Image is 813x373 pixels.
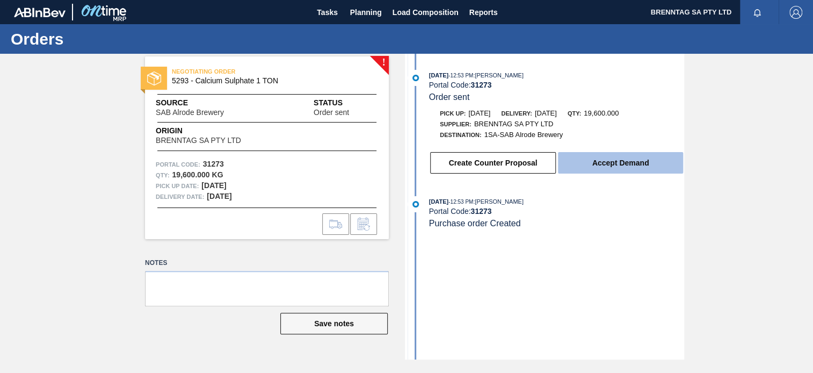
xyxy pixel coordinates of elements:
[156,109,224,117] span: SAB Alrode Brewery
[201,181,226,190] strong: [DATE]
[469,6,498,19] span: Reports
[448,73,473,78] span: - 12:53 PM
[558,152,683,174] button: Accept Demand
[156,191,204,202] span: Delivery Date:
[156,97,256,109] span: Source
[430,152,556,174] button: Create Counter Proposal
[470,207,491,216] strong: 31273
[314,97,378,109] span: Status
[740,5,774,20] button: Notifications
[440,110,466,117] span: Pick up:
[440,121,471,127] span: Supplier:
[789,6,802,19] img: Logout
[429,81,684,89] div: Portal Code:
[172,66,322,77] span: NEGOTIATING ORDER
[11,33,201,45] h1: Orders
[280,313,388,334] button: Save notes
[429,207,684,216] div: Portal Code:
[156,125,267,137] span: Origin
[207,192,231,200] strong: [DATE]
[484,131,563,139] span: 1SA-SAB Alrode Brewery
[314,109,349,117] span: Order sent
[412,75,419,81] img: atual
[156,170,169,181] span: Qty :
[393,6,459,19] span: Load Composition
[203,160,224,168] strong: 31273
[474,120,553,128] span: BRENNTAG SA PTY LTD
[440,132,481,138] span: Destination:
[470,81,491,89] strong: 31273
[535,109,557,117] span: [DATE]
[429,219,521,228] span: Purchase order Created
[156,137,241,145] span: BRENNTAG SA PTY LTD
[468,109,490,117] span: [DATE]
[14,8,66,17] img: TNhmsLtSVTkK8tSr43FrP2fwEKptu5GPRR3wAAAABJRU5ErkJggg==
[473,72,524,78] span: : [PERSON_NAME]
[172,170,223,179] strong: 19,600.000 KG
[501,110,532,117] span: Delivery:
[145,255,389,271] label: Notes
[350,213,377,235] div: Inform order change
[473,198,524,205] span: : [PERSON_NAME]
[584,109,619,117] span: 19,600.000
[322,213,349,235] div: Go to Load Composition
[147,71,161,85] img: status
[156,181,199,191] span: Pick up Date:
[156,159,200,170] span: Portal Code:
[448,199,473,205] span: - 12:53 PM
[429,198,448,205] span: [DATE]
[429,72,448,78] span: [DATE]
[412,201,419,207] img: atual
[172,77,367,85] span: 5293 - Calcium Sulphate 1 TON
[316,6,339,19] span: Tasks
[350,6,382,19] span: Planning
[568,110,581,117] span: Qty:
[429,92,470,102] span: Order sent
